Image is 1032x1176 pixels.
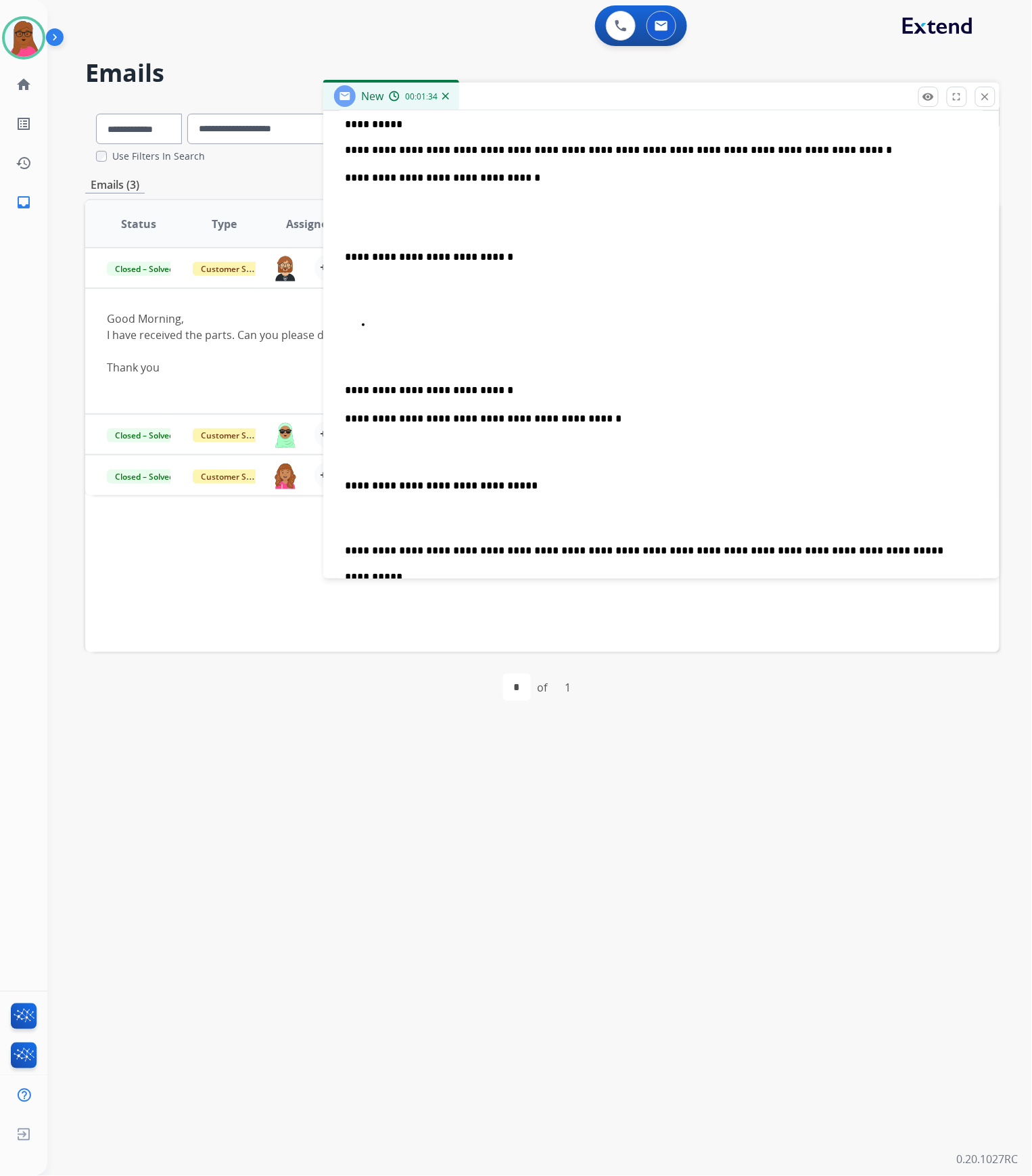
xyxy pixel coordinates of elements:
[107,470,182,484] span: Closed – Solved
[320,426,336,443] mat-icon: person_add
[273,421,298,448] img: agent-avatar
[107,262,182,276] span: Closed – Solved
[273,462,298,489] img: agent-avatar
[286,216,333,232] span: Assignee
[107,359,806,376] div: Thank you
[107,327,806,343] div: I have received the parts. Can you please dispatch the technician?
[112,150,205,163] label: Use Filters In Search
[320,468,336,484] mat-icon: person_add
[107,311,806,376] div: Good Morning,
[16,76,32,93] mat-icon: home
[193,262,281,276] span: Customer Support
[107,428,182,443] span: Closed – Solved
[85,60,1000,87] h2: Emails
[957,1152,1018,1168] p: 0.20.1027RC
[538,679,548,696] div: of
[16,155,32,171] mat-icon: history
[193,470,281,484] span: Customer Support
[361,89,383,104] span: New
[273,254,298,281] img: agent-avatar
[951,91,963,103] mat-icon: fullscreen
[405,91,438,102] span: 00:01:34
[979,91,991,103] mat-icon: close
[5,19,43,57] img: avatar
[85,177,145,194] p: Emails (3)
[16,194,32,210] mat-icon: inbox
[193,428,281,443] span: Customer Support
[16,116,32,132] mat-icon: list_alt
[320,260,336,276] mat-icon: person_add
[555,674,582,701] div: 1
[922,91,935,103] mat-icon: remove_red_eye
[212,216,237,232] span: Type
[121,216,156,232] span: Status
